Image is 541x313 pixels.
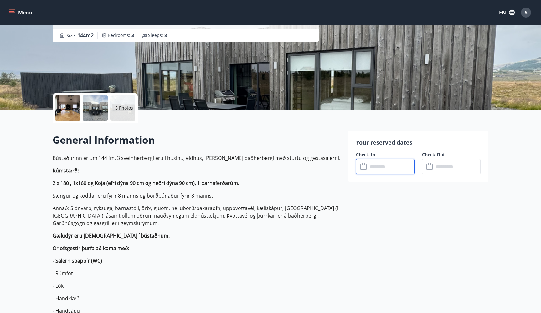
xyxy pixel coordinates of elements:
[131,32,134,38] span: 3
[53,282,341,290] p: - Lök
[518,5,533,20] button: S
[53,245,129,252] strong: Orlofsgestir þurfa að koma með:
[77,32,94,39] span: 144 m2
[53,204,341,227] p: Annað: Sjónvarp, ryksuga, barnastóll, örbylgjuofn, helluborð/bakaraofn, uppþvottavél, kæliskápur,...
[108,32,134,38] span: Bedrooms :
[113,105,133,111] p: +5 Photos
[525,9,528,16] span: S
[53,269,341,277] p: - Rúmföt
[53,192,341,199] p: Sængur og koddar eru fyrir 8 manns og borðbúnaður fyrir 8 manns.
[53,295,341,302] p: - Handklæði
[53,154,341,162] p: Bústaðurinn er um 144 fm, 3 svefnherbergi eru í húsinu, eldhús, [PERSON_NAME] baðherbergi með stu...
[66,32,94,39] span: Size :
[356,151,415,158] label: Check-In
[53,133,341,147] h2: General Information
[497,7,517,18] button: EN
[164,32,167,38] span: 8
[53,232,170,239] strong: Gæludýr eru [DEMOGRAPHIC_DATA] í bústaðnum.
[53,257,102,264] strong: - Salernispappír (WC)
[53,167,79,174] strong: Rúmstærð:
[53,180,239,187] strong: 2 x 180 , 1x160 og Koja (efri dýna 90 cm og neðri dýna 90 cm), 1 barnaferðarúm.
[356,138,481,146] p: Your reserved dates
[422,151,481,158] label: Check-Out
[8,7,35,18] button: menu
[148,32,167,38] span: Sleeps :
